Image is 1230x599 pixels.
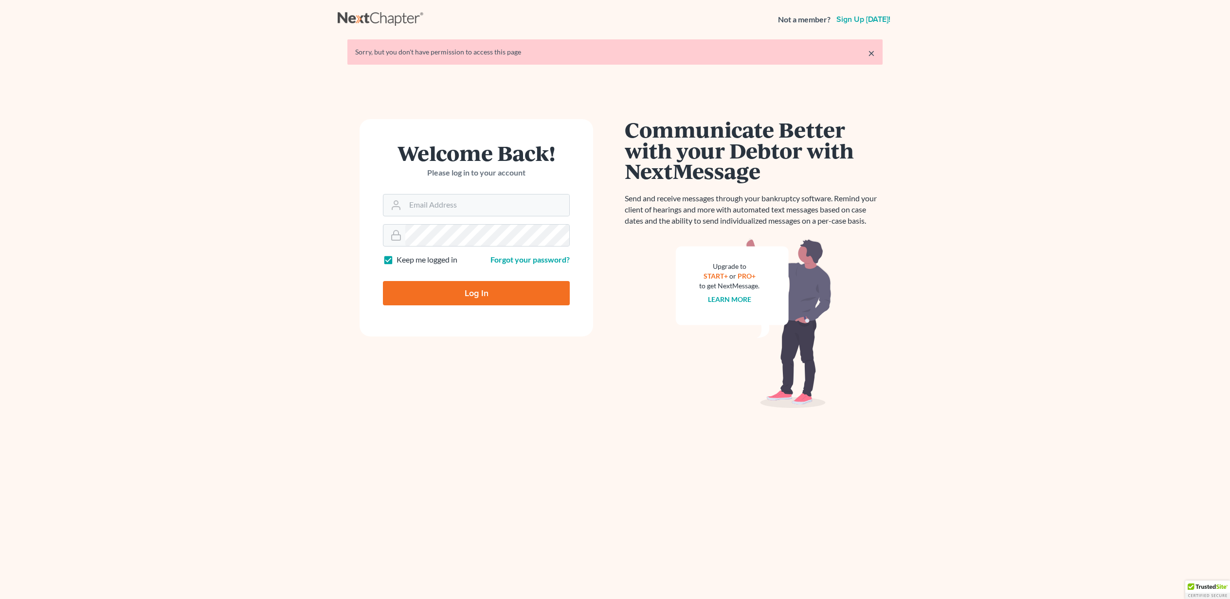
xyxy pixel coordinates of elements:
[738,272,756,280] a: PRO+
[625,119,883,181] h1: Communicate Better with your Debtor with NextMessage
[676,238,832,408] img: nextmessage_bg-59042aed3d76b12b5cd301f8e5b87938c9018125f34e5fa2b7a6b67550977c72.svg
[699,262,760,271] div: Upgrade to
[708,295,751,303] a: Learn more
[704,272,728,280] a: START+
[1185,581,1230,599] div: TrustedSite Certified
[699,281,760,291] div: to get NextMessage.
[625,193,883,227] p: Send and receive messages through your bankruptcy software. Remind your client of hearings and mo...
[397,254,457,265] label: Keep me logged in
[355,47,875,57] div: Sorry, but you don't have permission to access this page
[383,142,570,163] h1: Welcome Back!
[778,14,831,25] strong: Not a member?
[490,255,570,264] a: Forgot your password?
[729,272,736,280] span: or
[383,281,570,305] input: Log In
[383,167,570,178] p: Please log in to your account
[868,47,875,59] a: ×
[834,16,892,23] a: Sign up [DATE]!
[405,194,569,216] input: Email Address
